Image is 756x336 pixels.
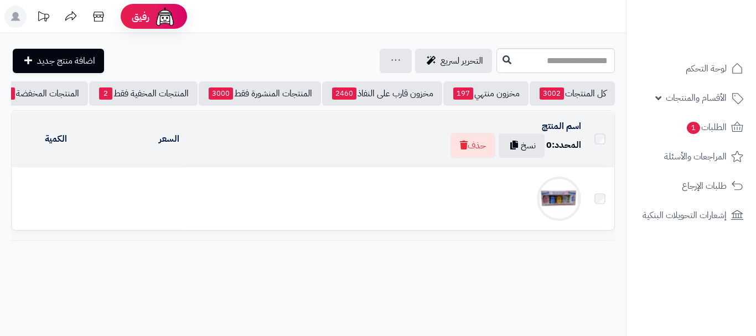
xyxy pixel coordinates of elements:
span: 3000 [209,87,233,100]
a: مخزون قارب على النفاذ2460 [322,81,442,106]
a: المراجعات والأسئلة [633,143,749,170]
a: طلبات الإرجاع [633,173,749,199]
span: 3002 [540,87,564,100]
a: إشعارات التحويلات البنكية [633,202,749,229]
button: نسخ [499,133,545,158]
a: الكمية [45,132,67,146]
span: 2 [99,87,112,100]
span: 197 [453,87,473,100]
img: logo-2.png [681,9,745,32]
span: 1 [686,121,701,135]
span: المراجعات والأسئلة [664,149,727,164]
span: لوحة التحكم [686,61,727,76]
span: التحرير لسريع [441,54,483,68]
a: الطلبات1 [633,114,749,141]
img: مجموعة نونو للاطفال 5 قطع ×200 ملي [537,177,581,221]
span: الأقسام والمنتجات [666,90,727,106]
a: مخزون منتهي197 [443,81,529,106]
span: طلبات الإرجاع [682,178,727,194]
span: رفيق [132,10,149,23]
a: المنتجات المنشورة فقط3000 [199,81,321,106]
div: المحدد: [546,139,581,152]
span: إشعارات التحويلات البنكية [643,208,727,223]
a: التحرير لسريع [415,49,492,73]
button: حذف [451,133,495,158]
span: الطلبات [686,120,727,135]
a: اسم المنتج [542,120,581,133]
a: تحديثات المنصة [29,6,57,30]
img: ai-face.png [154,6,176,28]
a: اضافة منتج جديد [13,49,104,73]
span: 2460 [332,87,356,100]
a: لوحة التحكم [633,55,749,82]
a: السعر [159,132,179,146]
span: اضافة منتج جديد [37,54,95,68]
span: 0 [546,138,552,152]
a: كل المنتجات3002 [530,81,615,106]
a: المنتجات المخفية فقط2 [89,81,198,106]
